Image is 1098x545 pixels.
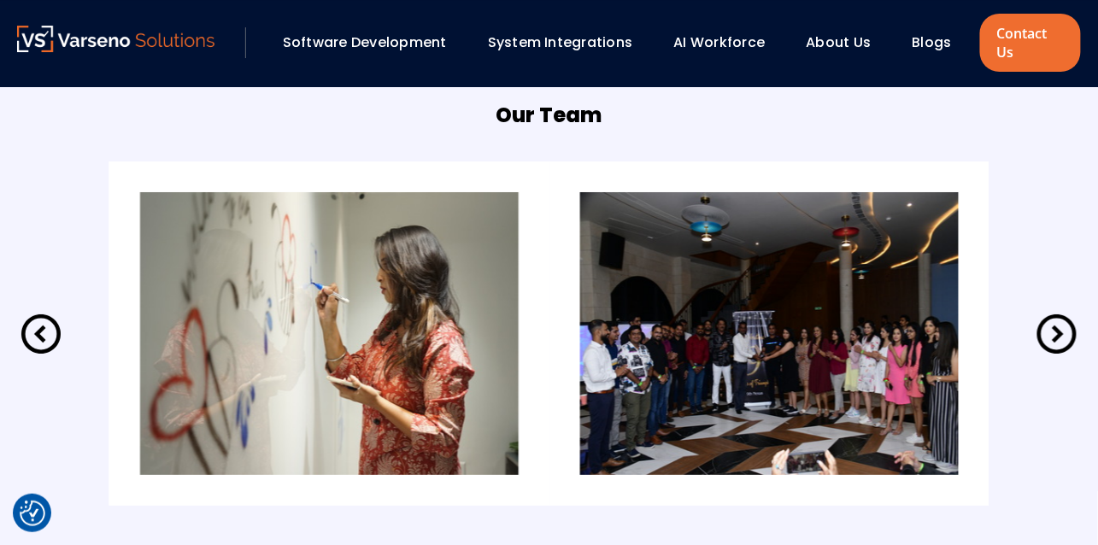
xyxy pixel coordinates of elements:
a: About Us [807,32,872,52]
a: Software Development [283,32,447,52]
h5: Our Team [496,100,602,131]
img: Varseno Solutions – Product Engineering & IT Services [17,26,214,52]
a: System Integrations [488,32,633,52]
a: Varseno Solutions – Product Engineering & IT Services [17,26,214,60]
div: About Us [798,28,895,57]
a: Blogs [913,32,952,52]
a: Contact Us [980,14,1081,72]
div: AI Workforce [666,28,790,57]
div: Blogs [904,28,976,57]
img: Revisit consent button [20,501,45,526]
div: System Integrations [479,28,657,57]
a: AI Workforce [674,32,766,52]
div: Software Development [274,28,471,57]
button: Cookie Settings [20,501,45,526]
